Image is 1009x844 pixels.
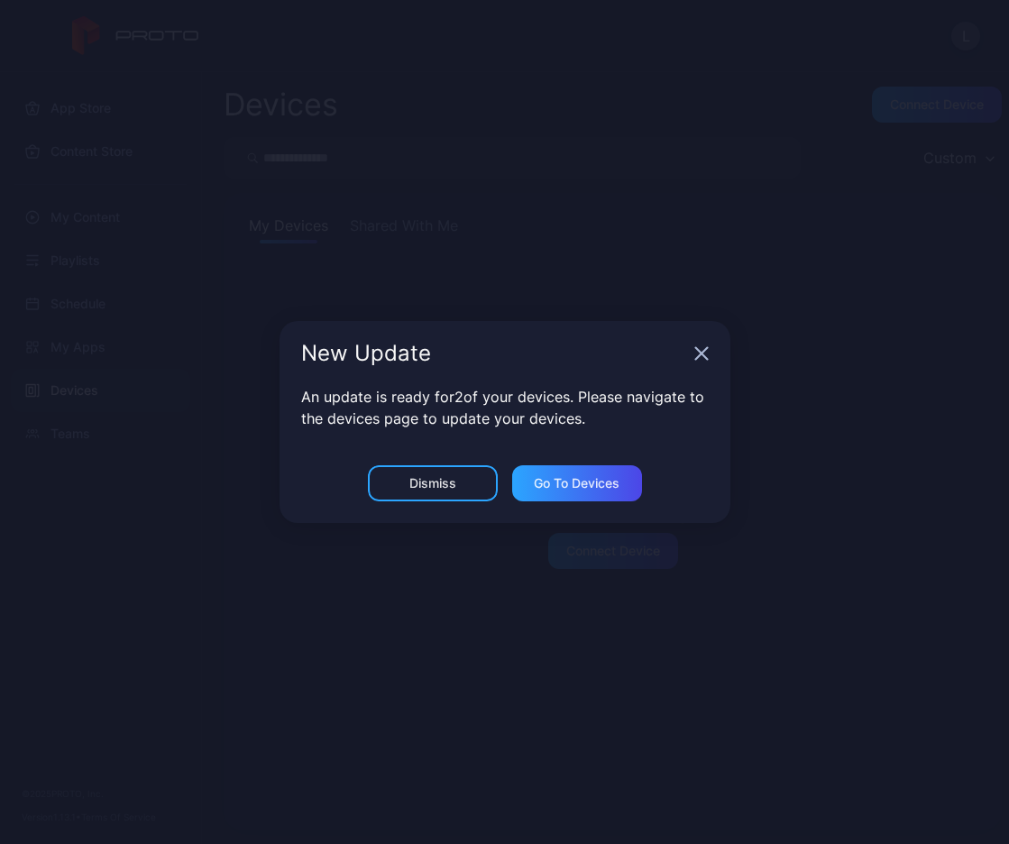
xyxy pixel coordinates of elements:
div: Dismiss [409,476,456,491]
p: An update is ready for 2 of your devices. Please navigate to the devices page to update your devi... [301,386,709,429]
div: Go to devices [534,476,619,491]
div: New Update [301,343,687,364]
button: Dismiss [368,465,498,501]
button: Go to devices [512,465,642,501]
